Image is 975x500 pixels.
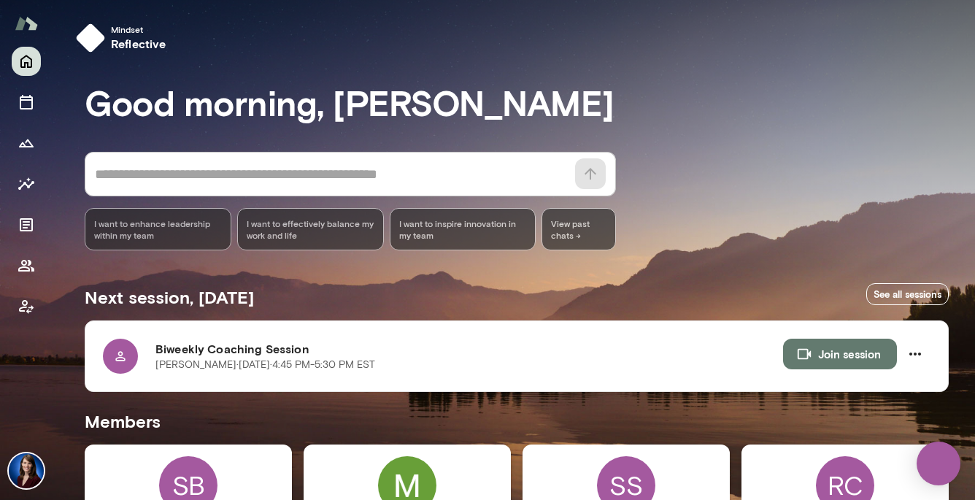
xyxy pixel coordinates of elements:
[12,169,41,199] button: Insights
[9,453,44,488] img: Julie Rollauer
[94,218,222,241] span: I want to enhance leadership within my team
[399,218,527,241] span: I want to inspire innovation in my team
[155,340,783,358] h6: Biweekly Coaching Session
[12,47,41,76] button: Home
[15,9,38,37] img: Mento
[12,292,41,321] button: Client app
[866,283,949,306] a: See all sessions
[12,128,41,158] button: Growth Plan
[783,339,897,369] button: Join session
[542,208,616,250] span: View past chats ->
[155,358,375,372] p: [PERSON_NAME] · [DATE] · 4:45 PM-5:30 PM EST
[76,23,105,53] img: mindset
[12,210,41,239] button: Documents
[85,285,254,309] h5: Next session, [DATE]
[111,35,166,53] h6: reflective
[237,208,384,250] div: I want to effectively balance my work and life
[85,82,949,123] h3: Good morning, [PERSON_NAME]
[12,88,41,117] button: Sessions
[85,409,949,433] h5: Members
[390,208,536,250] div: I want to inspire innovation in my team
[85,208,231,250] div: I want to enhance leadership within my team
[247,218,374,241] span: I want to effectively balance my work and life
[111,23,166,35] span: Mindset
[12,251,41,280] button: Members
[70,18,178,58] button: Mindsetreflective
